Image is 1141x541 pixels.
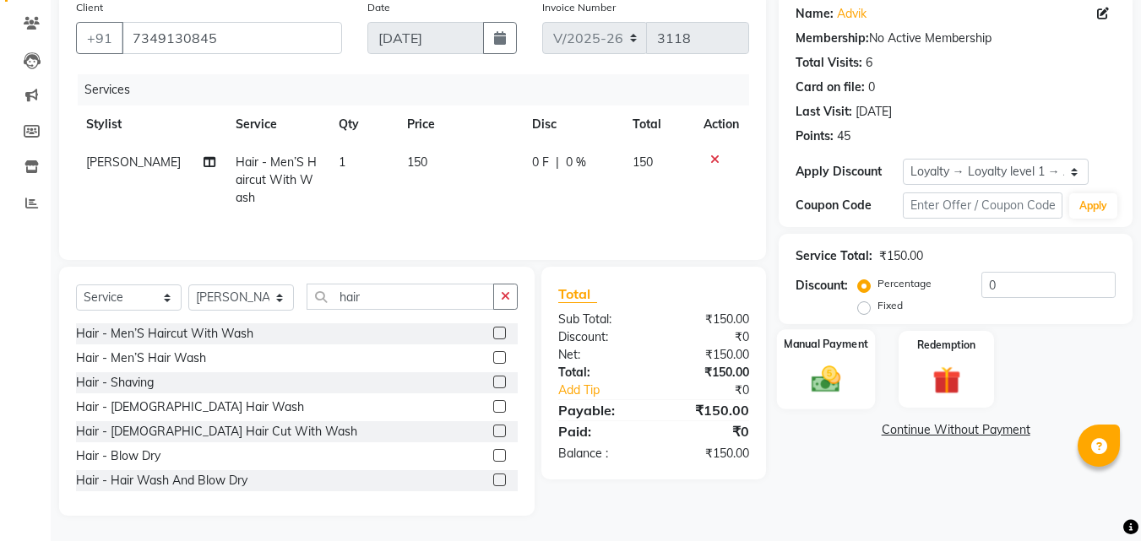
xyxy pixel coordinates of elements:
div: Discount: [546,328,654,346]
div: Payable: [546,400,654,420]
a: Continue Without Payment [782,421,1129,439]
div: [DATE] [856,103,892,121]
label: Redemption [917,338,975,353]
th: Action [693,105,749,143]
span: 150 [407,154,427,170]
div: ₹150.00 [654,445,762,463]
div: Balance : [546,445,654,463]
div: ₹150.00 [654,311,762,328]
th: Price [397,105,522,143]
th: Total [622,105,694,143]
div: ₹0 [654,328,762,346]
span: Hair - Men’S Haircut With Wash [236,154,317,205]
div: Discount: [796,277,848,295]
label: Percentage [877,276,932,291]
div: 0 [868,78,875,96]
div: Services [78,74,762,105]
div: ₹150.00 [654,364,762,381]
div: Points: [796,127,834,145]
span: 1 [339,154,345,170]
div: Net: [546,346,654,364]
span: | [556,154,559,171]
a: Add Tip [546,381,671,399]
th: Service [225,105,329,143]
div: Service Total: [796,247,872,265]
span: 0 % [566,154,586,171]
input: Search or Scan [307,284,494,310]
img: _gift.svg [924,363,970,398]
div: ₹150.00 [879,247,923,265]
div: Coupon Code [796,197,902,214]
div: No Active Membership [796,30,1116,47]
div: Sub Total: [546,311,654,328]
label: Manual Payment [784,336,868,352]
div: ₹0 [672,381,763,399]
input: Search by Name/Mobile/Email/Code [122,22,342,54]
th: Disc [522,105,622,143]
div: ₹0 [654,421,762,441]
div: Hair - [DEMOGRAPHIC_DATA] Hair Cut With Wash [76,423,357,441]
span: [PERSON_NAME] [86,154,181,170]
input: Enter Offer / Coupon Code [903,192,1062,219]
div: Hair - Men’S Haircut With Wash [76,325,253,343]
div: Apply Discount [796,163,902,181]
div: Hair - [DEMOGRAPHIC_DATA] Hair Wash [76,398,304,416]
th: Stylist [76,105,225,143]
div: ₹150.00 [654,346,762,364]
span: 0 F [532,154,549,171]
div: Hair - Hair Wash And Blow Dry [76,472,247,490]
div: 45 [837,127,850,145]
div: Hair - Shaving [76,374,154,392]
th: Qty [329,105,397,143]
div: Hair - Men’S Hair Wash [76,349,206,367]
span: Total [558,285,597,303]
img: _cash.svg [802,362,850,396]
span: 150 [633,154,653,170]
label: Fixed [877,298,903,313]
div: ₹150.00 [654,400,762,420]
div: Paid: [546,421,654,441]
div: Card on file: [796,78,865,96]
div: Total: [546,364,654,381]
div: Total Visits: [796,54,862,72]
div: Last Visit: [796,103,852,121]
a: Advik [837,5,867,23]
div: Membership: [796,30,869,47]
div: 6 [866,54,872,72]
button: Apply [1069,193,1117,219]
button: +91 [76,22,123,54]
div: Name: [796,5,834,23]
div: Hair - Blow Dry [76,447,160,465]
